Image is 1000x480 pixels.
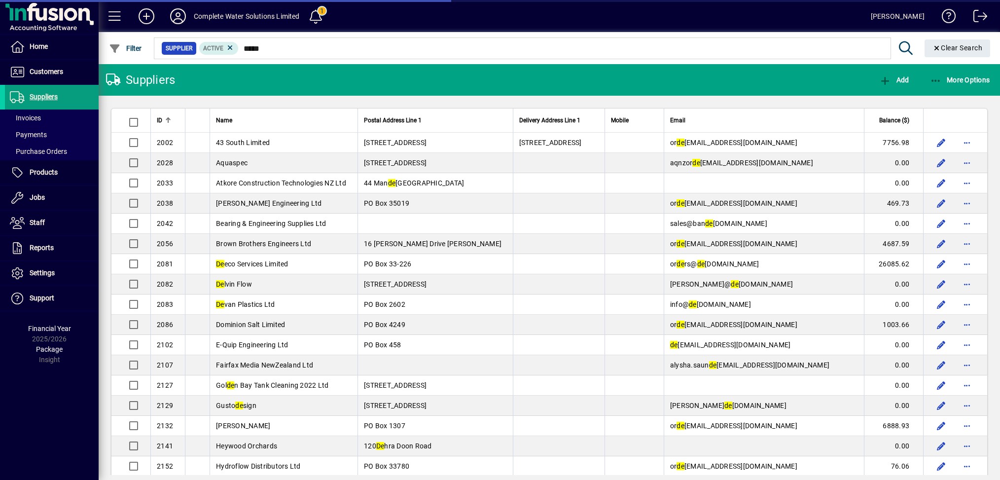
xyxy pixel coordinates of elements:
[157,115,162,126] span: ID
[199,42,239,55] mat-chip: Activation Status: Active
[30,193,45,201] span: Jobs
[724,402,732,409] em: de
[933,418,949,434] button: Edit
[216,139,270,147] span: 43 South Limited
[216,220,326,227] span: Bearing & Engineering Supplies Ltd
[670,462,797,470] span: or [EMAIL_ADDRESS][DOMAIN_NAME]
[5,143,99,160] a: Purchase Orders
[157,321,173,329] span: 2086
[864,335,923,355] td: 0.00
[157,280,173,288] span: 2082
[709,361,717,369] em: de
[5,236,99,260] a: Reports
[227,381,235,389] em: de
[10,131,47,139] span: Payments
[677,139,684,147] em: de
[933,216,949,231] button: Edit
[216,280,252,288] span: lvin Flow
[611,115,658,126] div: Mobile
[106,72,175,88] div: Suppliers
[28,325,71,332] span: Financial Year
[5,261,99,286] a: Settings
[216,240,311,248] span: Brown Brothers Engineers Ltd
[864,416,923,436] td: 6888.93
[959,458,975,474] button: More options
[388,179,396,187] em: de
[879,115,909,126] span: Balance ($)
[364,402,427,409] span: [STREET_ADDRESS]
[364,179,464,187] span: 44 Man [GEOGRAPHIC_DATA]
[677,199,684,207] em: de
[216,199,321,207] span: [PERSON_NAME] Engineering Ltd
[216,300,275,308] span: van Plastics Ltd
[864,375,923,396] td: 0.00
[364,139,427,147] span: [STREET_ADDRESS]
[364,381,427,389] span: [STREET_ADDRESS]
[677,462,684,470] em: de
[670,422,797,430] span: or [EMAIL_ADDRESS][DOMAIN_NAME]
[157,361,173,369] span: 2107
[30,42,48,50] span: Home
[864,436,923,456] td: 0.00
[30,269,55,277] span: Settings
[959,276,975,292] button: More options
[30,93,58,101] span: Suppliers
[879,76,909,84] span: Add
[670,341,791,349] span: [EMAIL_ADDRESS][DOMAIN_NAME]
[30,68,63,75] span: Customers
[925,39,991,57] button: Clear
[216,361,313,369] span: Fairfax Media NewZealand Ltd
[864,456,923,477] td: 76.06
[864,295,923,315] td: 0.00
[930,76,990,84] span: More Options
[364,260,411,268] span: PO Box 33-226
[235,402,243,409] em: de
[216,442,277,450] span: Heywood Orchards
[864,254,923,274] td: 26085.62
[364,442,432,450] span: 120 hra Doon Road
[933,276,949,292] button: Edit
[959,357,975,373] button: More options
[5,286,99,311] a: Support
[864,153,923,173] td: 0.00
[697,260,705,268] em: de
[928,71,993,89] button: More Options
[933,398,949,413] button: Edit
[216,280,224,288] em: De
[670,341,678,349] em: de
[959,418,975,434] button: More options
[364,240,501,248] span: 16 [PERSON_NAME] Drive [PERSON_NAME]
[933,377,949,393] button: Edit
[864,193,923,214] td: 469.73
[216,381,328,389] span: Gol n Bay Tank Cleaning 2022 Ltd
[932,44,983,52] span: Clear Search
[877,71,911,89] button: Add
[216,260,224,268] em: De
[157,381,173,389] span: 2127
[216,159,248,167] span: Aquaspec
[131,7,162,25] button: Add
[933,236,949,252] button: Edit
[670,159,813,167] span: aqnzor [EMAIL_ADDRESS][DOMAIN_NAME]
[203,45,223,52] span: Active
[36,345,63,353] span: Package
[677,240,684,248] em: de
[30,219,45,226] span: Staff
[959,195,975,211] button: More options
[670,321,797,329] span: or [EMAIL_ADDRESS][DOMAIN_NAME]
[670,260,759,268] span: or rs@ [DOMAIN_NAME]
[934,2,956,34] a: Knowledge Base
[157,220,173,227] span: 2042
[194,8,300,24] div: Complete Water Solutions Limited
[864,274,923,295] td: 0.00
[5,110,99,126] a: Invoices
[689,300,697,308] em: de
[157,422,173,430] span: 2132
[933,357,949,373] button: Edit
[966,2,988,34] a: Logout
[870,115,918,126] div: Balance ($)
[216,115,352,126] div: Name
[216,260,288,268] span: eco Services Limited
[519,139,582,147] span: [STREET_ADDRESS]
[959,135,975,150] button: More options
